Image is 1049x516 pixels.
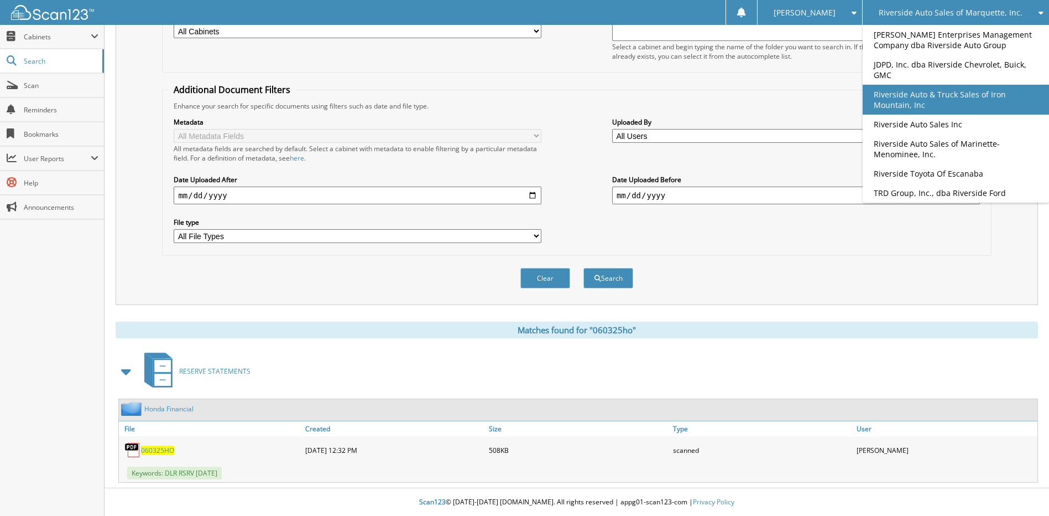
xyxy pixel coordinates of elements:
[174,218,541,227] label: File type
[419,497,446,507] span: Scan123
[116,322,1038,338] div: Matches found for "060325ho"
[863,164,1049,183] a: Riverside Toyota Of Escanaba
[693,497,734,507] a: Privacy Policy
[863,25,1049,55] a: [PERSON_NAME] Enterprises Management Company dba Riverside Auto Group
[24,105,98,115] span: Reminders
[179,367,250,376] span: RESERVE STATEMENTS
[174,175,541,184] label: Date Uploaded After
[612,42,980,61] div: Select a cabinet and begin typing the name of the folder you want to search in. If the name match...
[24,56,97,66] span: Search
[124,442,141,458] img: PDF.png
[174,117,541,127] label: Metadata
[863,183,1049,203] a: TRD Group, Inc., dba Riverside Ford
[863,55,1049,85] a: JDPD, Inc. dba Riverside Chevrolet, Buick, GMC
[583,268,633,288] button: Search
[879,9,1022,16] span: Riverside Auto Sales of Marquette, Inc.
[302,439,486,461] div: [DATE] 12:32 PM
[863,85,1049,115] a: Riverside Auto & Truck Sales of Iron Mountain, Inc
[863,134,1049,164] a: Riverside Auto Sales of Marinette-Menominee, Inc.
[168,84,296,96] legend: Additional Document Filters
[121,402,144,416] img: folder2.png
[486,421,670,436] a: Size
[670,421,854,436] a: Type
[24,32,91,42] span: Cabinets
[138,349,250,393] a: RESERVE STATEMENTS
[141,446,174,455] a: 060325HO
[994,463,1049,516] iframe: Chat Widget
[774,9,836,16] span: [PERSON_NAME]
[24,130,98,139] span: Bookmarks
[612,117,980,127] label: Uploaded By
[127,467,222,479] span: Keywords: DLR RSRV [DATE]
[520,268,570,288] button: Clear
[168,101,985,111] div: Enhance your search for specific documents using filters such as date and file type.
[24,178,98,188] span: Help
[105,489,1049,516] div: © [DATE]-[DATE] [DOMAIN_NAME]. All rights reserved | appg01-scan123-com |
[24,154,91,163] span: User Reports
[24,203,98,212] span: Announcements
[290,153,304,163] a: here
[24,81,98,90] span: Scan
[670,439,854,461] div: scanned
[302,421,486,436] a: Created
[144,404,194,414] a: Honda Financial
[854,439,1037,461] div: [PERSON_NAME]
[486,439,670,461] div: 508KB
[612,187,980,204] input: end
[119,421,302,436] a: File
[854,421,1037,436] a: User
[612,175,980,184] label: Date Uploaded Before
[174,144,541,163] div: All metadata fields are searched by default. Select a cabinet with metadata to enable filtering b...
[11,5,94,20] img: scan123-logo-white.svg
[863,115,1049,134] a: Riverside Auto Sales Inc
[174,187,541,204] input: start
